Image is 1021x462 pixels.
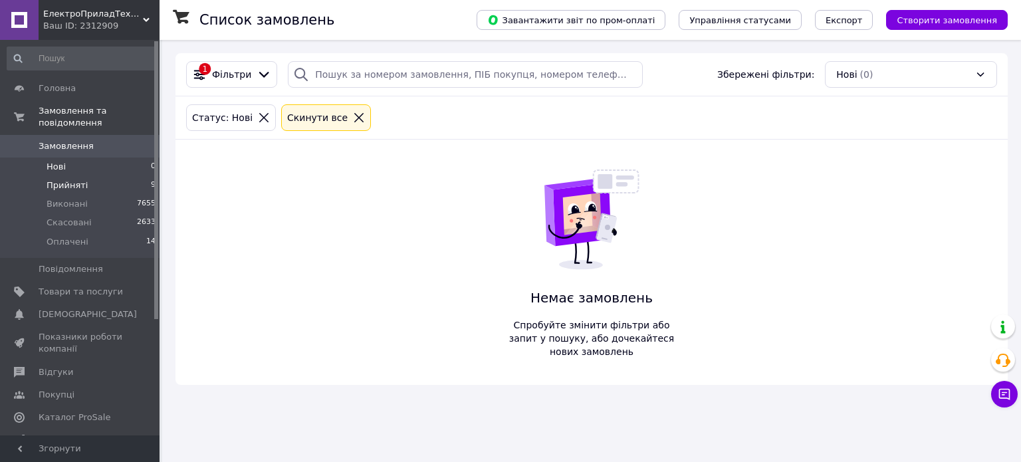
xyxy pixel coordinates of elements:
span: Замовлення та повідомлення [39,105,160,129]
span: Товари та послуги [39,286,123,298]
span: Аналітика [39,434,84,446]
span: Нові [47,161,66,173]
span: Експорт [826,15,863,25]
span: Нові [836,68,857,81]
button: Чат з покупцем [991,381,1018,407]
input: Пошук [7,47,157,70]
span: Створити замовлення [897,15,997,25]
button: Управління статусами [679,10,802,30]
h1: Список замовлень [199,12,334,28]
span: (0) [860,69,873,80]
span: 2633 [137,217,156,229]
span: Покупці [39,389,74,401]
span: Показники роботи компанії [39,331,123,355]
span: Збережені фільтри: [717,68,814,81]
button: Створити замовлення [886,10,1008,30]
a: Створити замовлення [873,14,1008,25]
span: Спробуйте змінити фільтри або запит у пошуку, або дочекайтеся нових замовлень [504,318,679,358]
span: Повідомлення [39,263,103,275]
span: Прийняті [47,179,88,191]
span: Скасовані [47,217,92,229]
button: Експорт [815,10,873,30]
span: 0 [151,161,156,173]
span: Немає замовлень [504,289,679,308]
span: ЕлектроПриладТехСервіс [43,8,143,20]
button: Завантажити звіт по пром-оплаті [477,10,665,30]
span: Оплачені [47,236,88,248]
span: Виконані [47,198,88,210]
span: Каталог ProSale [39,411,110,423]
div: Cкинути все [284,110,350,125]
span: Управління статусами [689,15,791,25]
span: Головна [39,82,76,94]
span: Відгуки [39,366,73,378]
span: [DEMOGRAPHIC_DATA] [39,308,137,320]
span: 14 [146,236,156,248]
span: Замовлення [39,140,94,152]
div: Статус: Нові [189,110,255,125]
input: Пошук за номером замовлення, ПІБ покупця, номером телефону, Email, номером накладної [288,61,642,88]
div: Ваш ID: 2312909 [43,20,160,32]
span: 7655 [137,198,156,210]
span: Фільтри [212,68,251,81]
span: 9 [151,179,156,191]
span: Завантажити звіт по пром-оплаті [487,14,655,26]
